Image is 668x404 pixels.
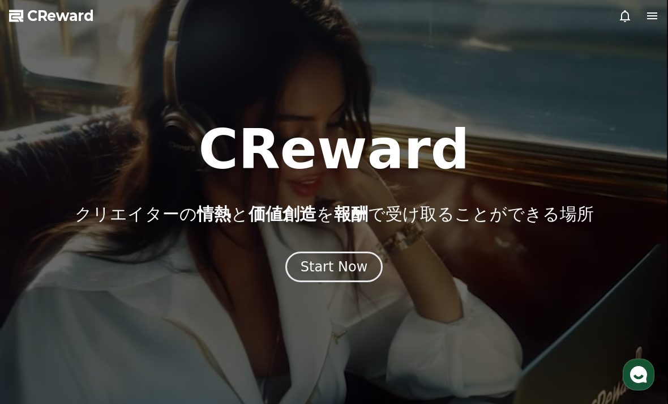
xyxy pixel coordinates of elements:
span: 報酬 [334,204,368,224]
div: Start Now [301,258,368,276]
span: 情熱 [197,204,231,224]
a: Home [3,310,75,338]
a: CReward [9,7,94,25]
span: 価値創造 [249,204,316,224]
p: クリエイターの と を で受け取ることができる場所 [75,204,594,224]
a: Start Now [285,263,383,274]
span: Messages [94,328,127,337]
a: Settings [146,310,217,338]
h1: CReward [198,122,469,177]
a: Messages [75,310,146,338]
span: Home [29,327,49,336]
button: Start Now [285,252,383,282]
span: CReward [27,7,94,25]
span: Settings [168,327,195,336]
